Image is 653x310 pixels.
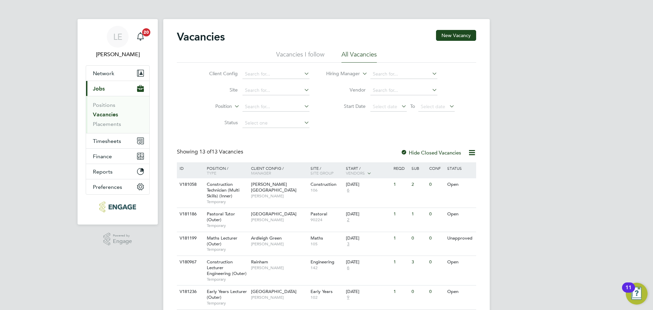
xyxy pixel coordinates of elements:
[199,148,243,155] span: 13 Vacancies
[177,30,225,44] h2: Vacancies
[199,119,238,126] label: Status
[410,285,428,298] div: 0
[392,178,409,191] div: 1
[249,162,309,179] div: Client Config /
[207,289,247,300] span: Early Years Lecturer (Outer)
[410,232,428,245] div: 0
[392,232,409,245] div: 1
[251,217,307,223] span: [PERSON_NAME]
[86,26,150,59] a: LE[PERSON_NAME]
[142,28,150,36] span: 20
[86,96,149,133] div: Jobs
[392,162,409,174] div: Reqd
[207,300,248,306] span: Temporary
[93,168,113,175] span: Reports
[311,265,343,271] span: 142
[93,138,121,144] span: Timesheets
[346,259,390,265] div: [DATE]
[346,289,390,295] div: [DATE]
[207,211,235,223] span: Pastoral Tutor (Outer)
[421,103,445,110] span: Select date
[311,170,334,176] span: Site Group
[311,241,343,247] span: 105
[392,208,409,221] div: 1
[86,164,149,179] button: Reports
[93,111,118,118] a: Vacancies
[193,103,232,110] label: Position
[311,211,327,217] span: Pastoral
[251,211,297,217] span: [GEOGRAPHIC_DATA]
[251,265,307,271] span: [PERSON_NAME]
[207,199,248,205] span: Temporary
[428,178,445,191] div: 0
[311,289,333,294] span: Early Years
[86,81,149,96] button: Jobs
[207,247,248,252] span: Temporary
[373,103,397,110] span: Select date
[199,87,238,93] label: Site
[428,162,445,174] div: Conf
[93,70,114,77] span: Network
[93,121,121,127] a: Placements
[408,102,417,111] span: To
[242,69,309,79] input: Search for...
[86,149,149,164] button: Finance
[199,148,212,155] span: 13 of
[428,208,445,221] div: 0
[207,235,237,247] span: Maths Lecturer (Outer)
[428,232,445,245] div: 0
[178,178,202,191] div: V181058
[625,288,632,296] div: 11
[428,285,445,298] div: 0
[86,133,149,148] button: Timesheets
[93,85,105,92] span: Jobs
[428,256,445,268] div: 0
[86,201,150,212] a: Go to home page
[113,239,132,244] span: Engage
[311,217,343,223] span: 90224
[202,162,249,179] div: Position /
[207,170,216,176] span: Type
[326,87,366,93] label: Vendor
[178,208,202,221] div: V181186
[446,162,475,174] div: Status
[311,181,336,187] span: Construction
[251,193,307,199] span: [PERSON_NAME]
[346,182,390,187] div: [DATE]
[410,256,428,268] div: 3
[344,162,392,179] div: Start /
[436,30,476,41] button: New Vacancy
[207,277,248,282] span: Temporary
[113,32,122,41] span: LE
[251,289,297,294] span: [GEOGRAPHIC_DATA]
[346,241,350,247] span: 3
[86,66,149,81] button: Network
[311,235,323,241] span: Maths
[199,70,238,77] label: Client Config
[370,86,437,95] input: Search for...
[93,153,112,160] span: Finance
[177,148,245,156] div: Showing
[446,232,475,245] div: Unapproved
[446,285,475,298] div: Open
[346,295,350,300] span: 9
[207,259,247,276] span: Construction Lecturer Engineering (Outer)
[251,241,307,247] span: [PERSON_NAME]
[207,223,248,228] span: Temporary
[311,295,343,300] span: 102
[113,233,132,239] span: Powered by
[86,50,150,59] span: Laurence Elkington
[99,201,136,212] img: huntereducation-logo-retina.png
[392,256,409,268] div: 1
[178,285,202,298] div: V181236
[178,162,202,174] div: ID
[242,102,309,112] input: Search for...
[103,233,132,246] a: Powered byEngage
[276,50,324,63] li: Vacancies I follow
[626,283,648,305] button: Open Resource Center, 11 new notifications
[251,181,297,193] span: [PERSON_NAME][GEOGRAPHIC_DATA]
[446,256,475,268] div: Open
[86,179,149,194] button: Preferences
[311,259,334,265] span: Engineering
[346,187,350,193] span: 6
